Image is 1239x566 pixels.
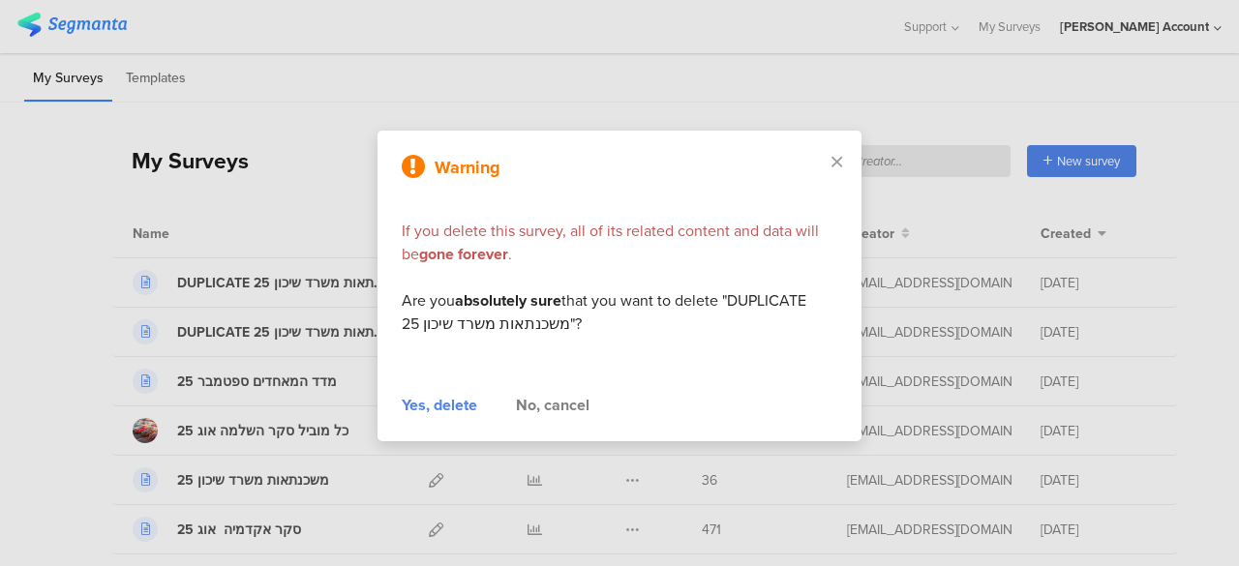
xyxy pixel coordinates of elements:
b: gone forever [419,243,508,265]
b: absolutely sure [455,289,561,312]
span: Warning [435,155,500,181]
span: Are you that you want to delete "DUPLICATE משכנתאות משרד שיכון 25"? [402,220,819,335]
span: If you delete this survey, all of its related content and data will be . [402,220,819,265]
div: Yes, delete [402,394,477,417]
div: No, cancel [516,394,589,417]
